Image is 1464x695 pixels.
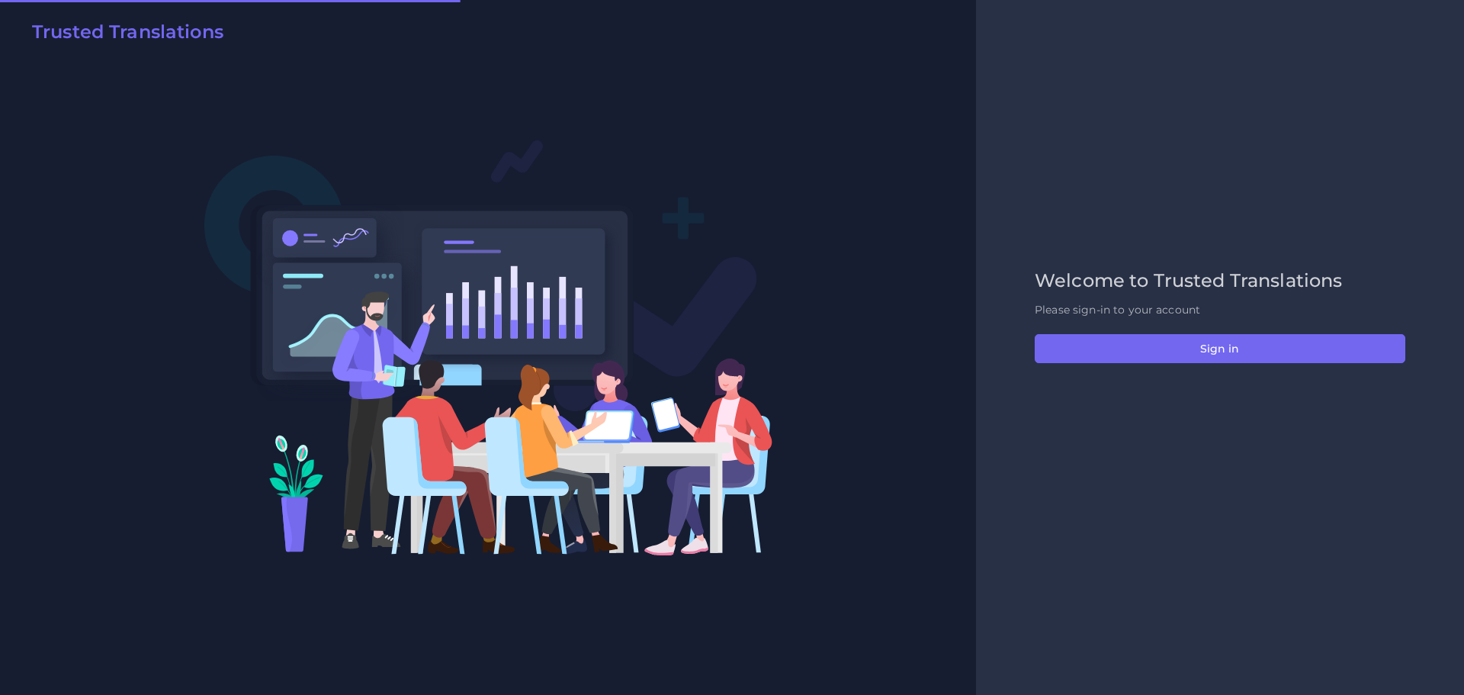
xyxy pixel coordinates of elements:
img: Login V2 [204,139,773,556]
button: Sign in [1035,334,1405,363]
a: Trusted Translations [21,21,223,49]
h2: Welcome to Trusted Translations [1035,270,1405,292]
p: Please sign-in to your account [1035,302,1405,318]
h2: Trusted Translations [32,21,223,43]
